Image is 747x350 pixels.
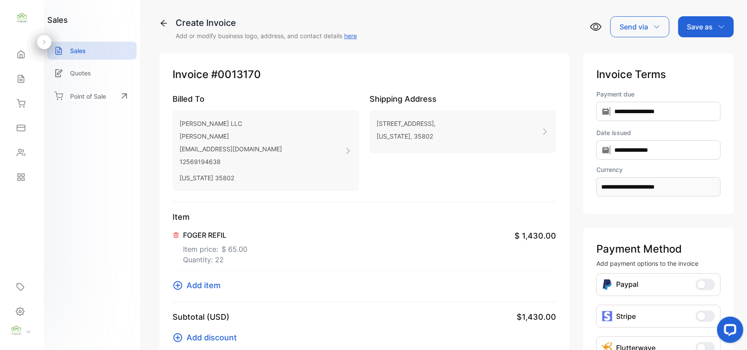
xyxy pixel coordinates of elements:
img: icon [602,311,613,321]
p: Save as [687,21,713,32]
p: Invoice Terms [596,67,721,82]
p: Item price: [183,240,247,254]
button: Add discount [173,332,242,343]
a: Quotes [47,64,137,82]
p: Billed To [173,93,359,105]
p: Quotes [70,68,91,78]
p: Payment Method [596,241,721,257]
p: [EMAIL_ADDRESS][DOMAIN_NAME] [180,143,282,155]
a: Sales [47,42,137,60]
p: Shipping Address [370,93,556,105]
p: Point of Sale [70,92,106,101]
p: [US_STATE], 35802 [377,130,436,143]
button: Send via [610,16,669,37]
button: Save as [678,16,734,37]
p: Send via [620,21,648,32]
img: logo [15,11,28,25]
p: [STREET_ADDRESS], [377,117,436,130]
span: Add item [187,279,221,291]
iframe: LiveChat chat widget [710,313,747,350]
p: Stripe [616,311,636,321]
span: $1,430.00 [517,311,556,323]
h1: sales [47,14,68,26]
span: #0013170 [211,67,261,82]
a: here [344,32,357,39]
p: Sales [70,46,86,55]
div: Create Invoice [176,16,357,29]
a: Point of Sale [47,86,137,106]
label: Currency [596,165,721,174]
label: Date issued [596,128,721,137]
p: Add or modify business logo, address, and contact details [176,31,357,40]
span: $ 1,430.00 [514,230,556,242]
p: Invoice [173,67,556,82]
p: [US_STATE] 35802 [180,171,282,184]
p: Quantity: 22 [183,254,247,265]
p: [PERSON_NAME] LLC [180,117,282,130]
p: FOGER REFIL [183,230,247,240]
span: Add discount [187,332,237,343]
p: Add payment options to the invoice [596,259,721,268]
button: Add item [173,279,226,291]
p: Paypal [616,279,638,290]
span: $ 65.00 [222,244,247,254]
img: profile [10,324,23,337]
label: Payment due [596,89,721,99]
p: 12569194638 [180,155,282,168]
p: Subtotal (USD) [173,311,229,323]
img: Icon [602,279,613,290]
p: [PERSON_NAME] [180,130,282,143]
p: Item [173,211,556,223]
